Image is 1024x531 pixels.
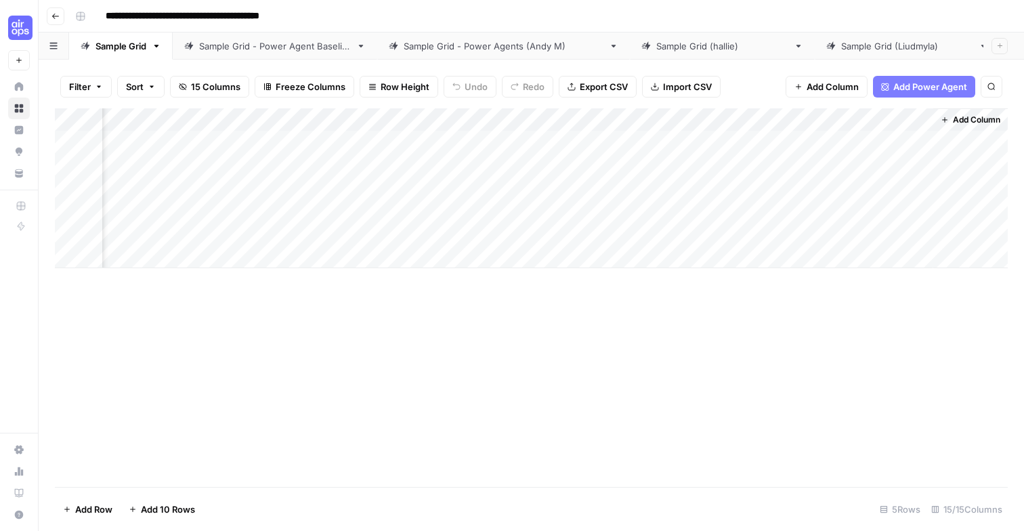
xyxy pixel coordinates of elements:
button: Undo [444,76,496,98]
a: Sample Grid ([PERSON_NAME]) [630,33,815,60]
a: Usage [8,461,30,482]
button: Export CSV [559,76,637,98]
button: Add Power Agent [873,76,975,98]
a: Settings [8,439,30,461]
span: Export CSV [580,80,628,93]
a: Learning Hub [8,482,30,504]
div: Sample Grid - Power Agent Baseline [199,39,351,53]
a: Your Data [8,163,30,184]
button: Sort [117,76,165,98]
button: Add Column [935,111,1006,129]
button: Help + Support [8,504,30,526]
span: Redo [523,80,545,93]
span: Import CSV [663,80,712,93]
div: 15/15 Columns [926,498,1008,520]
button: 15 Columns [170,76,249,98]
div: Sample Grid - Power Agents ([PERSON_NAME]) [404,39,603,53]
span: Add Power Agent [893,80,967,93]
a: Sample Grid ([PERSON_NAME]) [815,33,1000,60]
button: Import CSV [642,76,721,98]
span: Add Column [807,80,859,93]
span: Filter [69,80,91,93]
button: Redo [502,76,553,98]
span: Sort [126,80,144,93]
span: Undo [465,80,488,93]
span: Row Height [381,80,429,93]
button: Freeze Columns [255,76,354,98]
div: Sample Grid ([PERSON_NAME]) [656,39,788,53]
div: 5 Rows [874,498,926,520]
a: Sample Grid - Power Agents ([PERSON_NAME]) [377,33,630,60]
button: Filter [60,76,112,98]
button: Workspace: September Cohort [8,11,30,45]
button: Add 10 Rows [121,498,203,520]
div: Sample Grid [95,39,146,53]
button: Row Height [360,76,438,98]
a: Home [8,76,30,98]
span: Freeze Columns [276,80,345,93]
a: Insights [8,119,30,141]
button: Add Row [55,498,121,520]
span: 15 Columns [191,80,240,93]
span: Add 10 Rows [141,503,195,516]
span: Add Row [75,503,112,516]
a: Sample Grid [69,33,173,60]
a: Opportunities [8,141,30,163]
span: Add Column [953,114,1000,126]
a: Browse [8,98,30,119]
img: September Cohort Logo [8,16,33,40]
div: Sample Grid ([PERSON_NAME]) [841,39,973,53]
a: Sample Grid - Power Agent Baseline [173,33,377,60]
button: Add Column [786,76,868,98]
